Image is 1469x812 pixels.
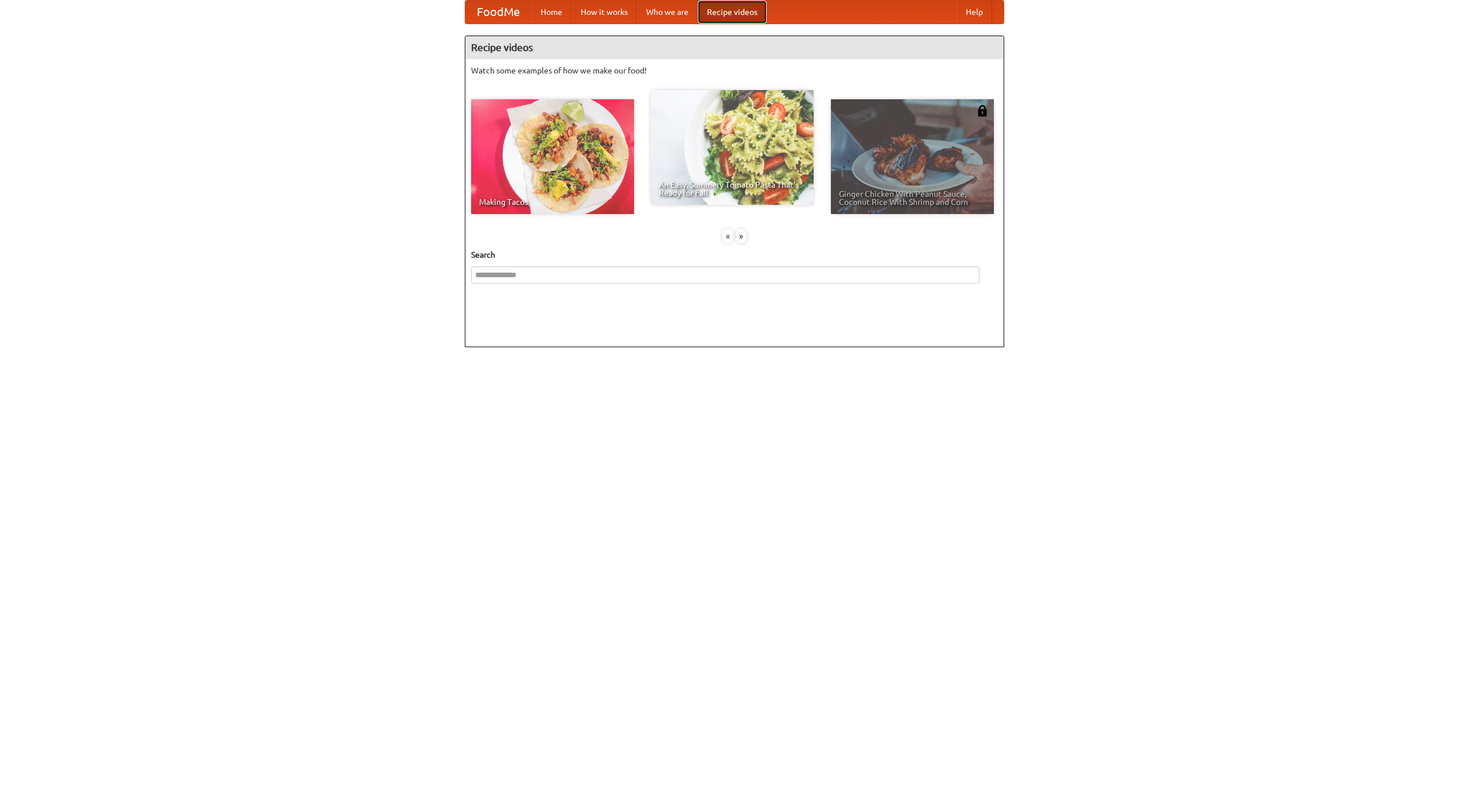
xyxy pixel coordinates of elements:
a: How it works [572,1,637,24]
h5: Search [471,249,998,261]
span: Making Tacos [479,198,626,206]
a: FoodMe [465,1,531,24]
h4: Recipe videos [465,36,1004,59]
a: An Easy, Summery Tomato Pasta That's Ready for Fall [651,90,814,205]
img: 483408.png [977,105,988,116]
div: « [722,229,733,243]
a: Recipe videos [698,1,767,24]
a: Help [957,1,992,24]
a: Making Tacos [471,99,634,214]
a: Home [531,1,572,24]
div: » [736,229,747,243]
span: An Easy, Summery Tomato Pasta That's Ready for Fall [659,181,806,197]
p: Watch some examples of how we make our food! [471,65,998,76]
a: Who we are [637,1,698,24]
